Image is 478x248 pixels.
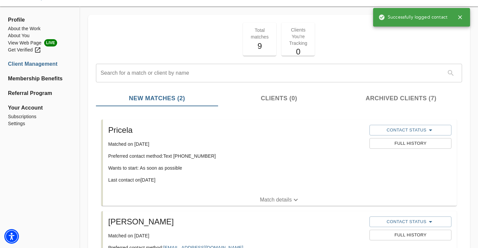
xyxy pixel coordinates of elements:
h5: [PERSON_NAME] [108,216,364,227]
a: Settings [8,120,72,127]
p: Last contact on [DATE] [108,177,364,183]
button: Full History [369,138,451,149]
p: Clients You're Tracking [285,27,311,46]
h5: 0 [285,46,311,57]
span: LIVE [44,39,57,46]
span: Profile [8,16,72,24]
a: Membership Benefits [8,75,72,83]
a: About You [8,32,72,39]
button: Contact Status [369,125,451,135]
span: Archived Clients (7) [344,94,458,103]
span: New Matches (2) [100,94,214,103]
span: Clients (0) [222,94,336,103]
a: Subscriptions [8,113,72,120]
a: Client Management [8,60,72,68]
button: Contact Status [369,216,451,227]
p: Wants to start: As soon as possible [108,165,364,171]
a: View Web PageLIVE [8,39,72,46]
span: Successfully logged contact [378,14,447,21]
p: Total matches [247,27,272,40]
p: Matched on [DATE] [108,141,364,147]
button: Match details [103,194,457,206]
span: Contact Status [373,126,448,134]
span: Full History [373,231,448,239]
p: Preferred contact method: Text [PHONE_NUMBER] [108,153,364,159]
span: Contact Status [373,218,448,226]
button: Full History [369,230,451,240]
a: Referral Program [8,89,72,97]
p: Match details [260,196,292,204]
h5: Pricela [108,125,364,135]
div: Get Verified [8,46,41,53]
li: View Web Page [8,39,72,46]
p: Matched on [DATE] [108,232,364,239]
span: Your Account [8,104,72,112]
span: Full History [373,140,448,147]
div: Accessibility Menu [4,229,19,244]
a: About the Work [8,25,72,32]
a: Get Verified [8,46,72,53]
h5: 9 [247,41,272,51]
